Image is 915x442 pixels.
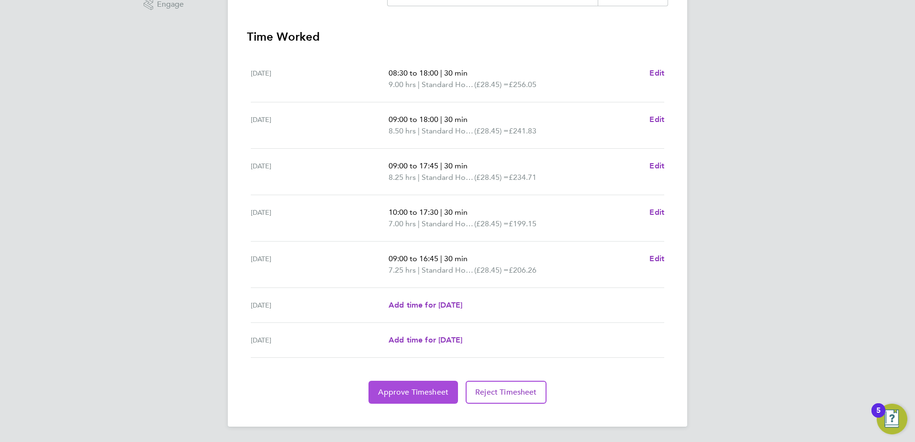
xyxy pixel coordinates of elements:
span: 10:00 to 17:30 [389,208,438,217]
span: Reject Timesheet [475,387,537,397]
div: [DATE] [251,334,389,346]
span: | [440,68,442,77]
span: 09:00 to 16:45 [389,254,438,263]
a: Edit [649,253,664,265]
span: | [440,254,442,263]
span: 30 min [444,68,468,77]
span: £241.83 [509,126,536,135]
span: 08:30 to 18:00 [389,68,438,77]
span: Edit [649,254,664,263]
a: Edit [649,67,664,79]
span: Add time for [DATE] [389,335,462,344]
span: 9.00 hrs [389,80,416,89]
div: [DATE] [251,160,389,183]
span: 30 min [444,208,468,217]
a: Edit [649,160,664,172]
span: Standard Hourly [422,172,474,183]
button: Open Resource Center, 5 new notifications [877,404,907,434]
span: £234.71 [509,173,536,182]
span: Standard Hourly [422,125,474,137]
span: Add time for [DATE] [389,300,462,309]
span: | [418,80,420,89]
span: 09:00 to 18:00 [389,115,438,124]
span: | [418,173,420,182]
span: | [440,208,442,217]
span: £256.05 [509,80,536,89]
div: 5 [876,410,881,423]
span: | [418,126,420,135]
span: Standard Hourly [422,79,474,90]
button: Approve Timesheet [368,381,458,404]
span: | [440,115,442,124]
span: Edit [649,161,664,170]
span: | [418,219,420,228]
span: (£28.45) = [474,126,509,135]
span: | [440,161,442,170]
span: Edit [649,115,664,124]
span: 8.50 hrs [389,126,416,135]
div: [DATE] [251,67,389,90]
span: £199.15 [509,219,536,228]
span: 7.00 hrs [389,219,416,228]
span: 09:00 to 17:45 [389,161,438,170]
a: Edit [649,207,664,218]
span: 30 min [444,254,468,263]
a: Add time for [DATE] [389,299,462,311]
span: £206.26 [509,265,536,275]
span: Edit [649,208,664,217]
button: Reject Timesheet [466,381,547,404]
span: 7.25 hrs [389,265,416,275]
span: | [418,265,420,275]
span: Engage [157,0,184,9]
div: [DATE] [251,299,389,311]
div: [DATE] [251,253,389,276]
h3: Time Worked [247,29,668,44]
span: Standard Hourly [422,265,474,276]
div: [DATE] [251,207,389,230]
span: 8.25 hrs [389,173,416,182]
div: [DATE] [251,114,389,137]
span: Edit [649,68,664,77]
span: (£28.45) = [474,80,509,89]
span: 30 min [444,115,468,124]
span: Standard Hourly [422,218,474,230]
span: (£28.45) = [474,173,509,182]
span: (£28.45) = [474,265,509,275]
span: (£28.45) = [474,219,509,228]
span: Approve Timesheet [378,387,448,397]
a: Edit [649,114,664,125]
span: 30 min [444,161,468,170]
a: Add time for [DATE] [389,334,462,346]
